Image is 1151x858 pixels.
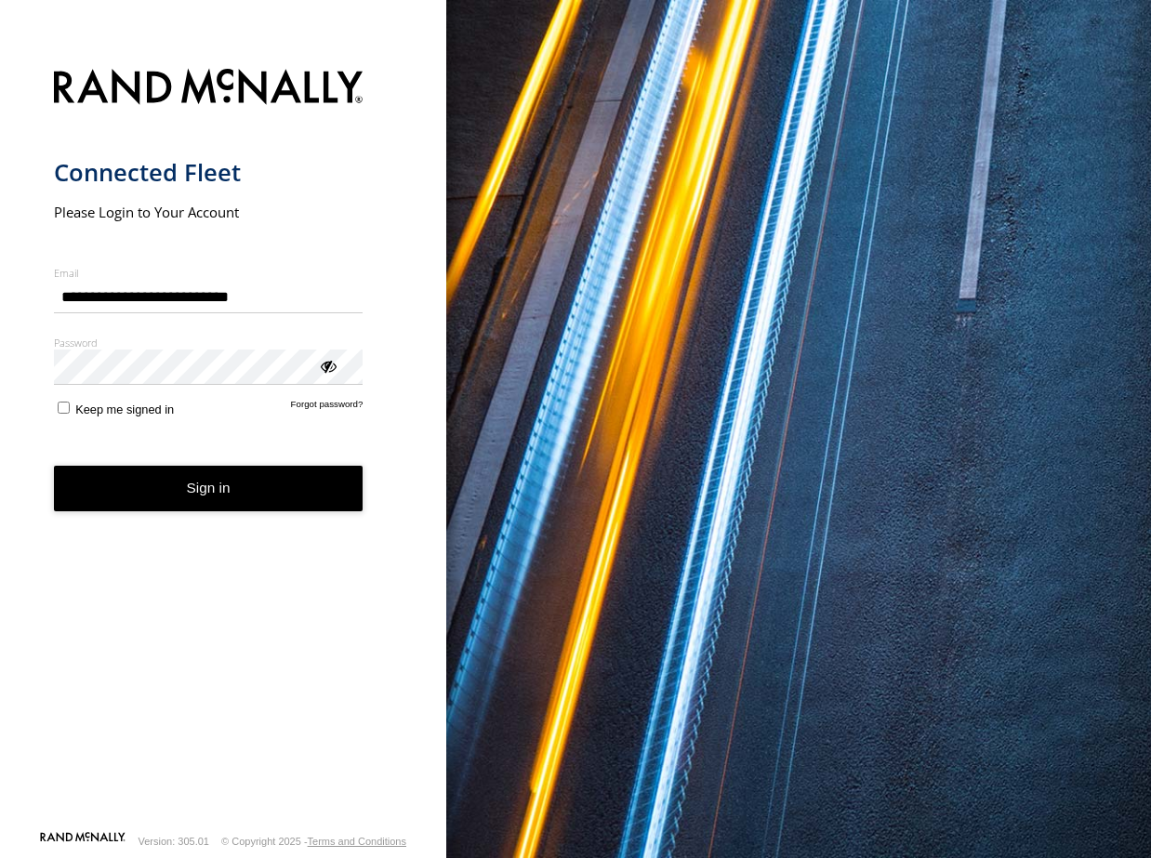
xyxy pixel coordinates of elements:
form: main [54,58,393,830]
input: Keep me signed in [58,402,70,414]
h1: Connected Fleet [54,157,364,188]
span: Keep me signed in [75,403,174,416]
label: Email [54,266,364,280]
label: Password [54,336,364,350]
div: Version: 305.01 [139,836,209,847]
img: Rand McNally [54,65,364,112]
div: ViewPassword [318,356,337,375]
a: Terms and Conditions [308,836,406,847]
button: Sign in [54,466,364,511]
a: Forgot password? [291,399,364,416]
a: Visit our Website [40,832,126,851]
h2: Please Login to Your Account [54,203,364,221]
div: © Copyright 2025 - [221,836,406,847]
